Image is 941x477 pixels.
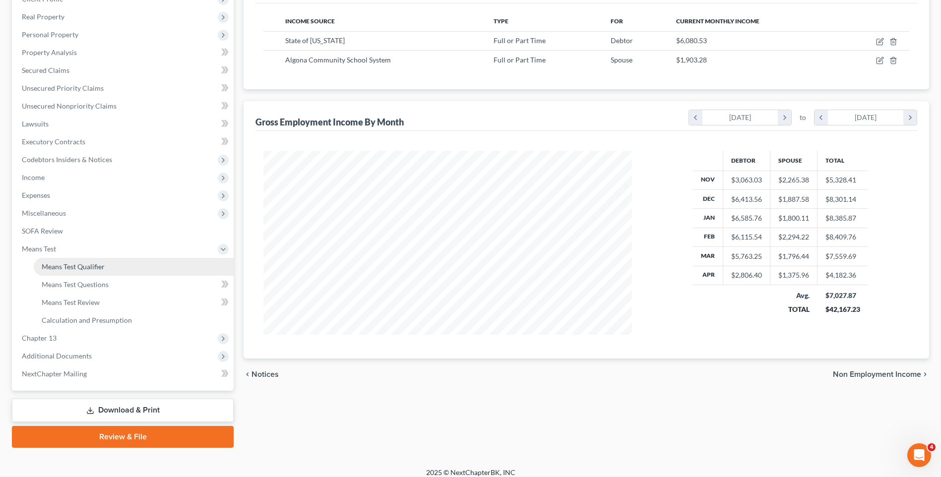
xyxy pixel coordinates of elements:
th: Jan [693,209,723,228]
div: $5,763.25 [731,251,762,261]
span: Chapter 13 [22,334,57,342]
span: Miscellaneous [22,209,66,217]
a: Property Analysis [14,44,234,61]
a: Lawsuits [14,115,234,133]
td: $8,385.87 [817,209,868,228]
th: Total [817,151,868,171]
span: Income Source [285,17,335,25]
span: Means Test Review [42,298,100,306]
div: [DATE] [828,110,904,125]
span: State of [US_STATE] [285,36,345,45]
div: $42,167.23 [825,304,860,314]
span: Means Test Qualifier [42,262,105,271]
div: $7,027.87 [825,291,860,300]
a: Unsecured Nonpriority Claims [14,97,234,115]
span: Full or Part Time [494,56,546,64]
iframe: Intercom live chat [907,443,931,467]
div: $1,796.44 [778,251,809,261]
div: $2,294.22 [778,232,809,242]
a: SOFA Review [14,222,234,240]
span: Algona Community School System [285,56,391,64]
i: chevron_right [778,110,791,125]
span: Codebtors Insiders & Notices [22,155,112,164]
span: SOFA Review [22,227,63,235]
th: Feb [693,228,723,246]
a: Review & File [12,426,234,448]
th: Nov [693,171,723,189]
th: Dec [693,189,723,208]
i: chevron_left [815,110,828,125]
span: 4 [928,443,936,451]
div: $2,265.38 [778,175,809,185]
a: Means Test Review [34,294,234,311]
span: Real Property [22,12,64,21]
a: Executory Contracts [14,133,234,151]
i: chevron_left [689,110,702,125]
a: Download & Print [12,399,234,422]
span: Full or Part Time [494,36,546,45]
div: $6,115.54 [731,232,762,242]
th: Mar [693,247,723,266]
span: Lawsuits [22,119,49,128]
span: Current Monthly Income [676,17,759,25]
i: chevron_right [903,110,917,125]
a: NextChapter Mailing [14,365,234,383]
div: [DATE] [702,110,778,125]
span: Spouse [611,56,632,64]
span: to [800,113,806,122]
td: $4,182.36 [817,266,868,285]
i: chevron_left [244,370,251,378]
span: $1,903.28 [676,56,707,64]
button: Non Employment Income chevron_right [833,370,929,378]
span: Means Test Questions [42,280,109,289]
a: Means Test Qualifier [34,258,234,276]
td: $7,559.69 [817,247,868,266]
div: $1,800.11 [778,213,809,223]
td: $8,409.76 [817,228,868,246]
i: chevron_right [921,370,929,378]
span: Property Analysis [22,48,77,57]
th: Spouse [770,151,817,171]
div: $6,585.76 [731,213,762,223]
a: Calculation and Presumption [34,311,234,329]
span: $6,080.53 [676,36,707,45]
div: $2,806.40 [731,270,762,280]
span: Personal Property [22,30,78,39]
div: TOTAL [778,304,810,314]
td: $8,301.14 [817,189,868,208]
span: Type [494,17,508,25]
a: Means Test Questions [34,276,234,294]
div: Avg. [778,291,810,300]
div: $1,375.96 [778,270,809,280]
div: $3,063.03 [731,175,762,185]
span: Expenses [22,191,50,199]
span: Means Test [22,244,56,253]
span: Notices [251,370,279,378]
span: Non Employment Income [833,370,921,378]
span: Additional Documents [22,352,92,360]
span: Income [22,173,45,181]
span: For [611,17,623,25]
span: Unsecured Nonpriority Claims [22,102,117,110]
span: Unsecured Priority Claims [22,84,104,92]
th: Debtor [723,151,770,171]
span: Executory Contracts [22,137,85,146]
span: Calculation and Presumption [42,316,132,324]
span: NextChapter Mailing [22,369,87,378]
td: $5,328.41 [817,171,868,189]
span: Debtor [611,36,633,45]
div: Gross Employment Income By Month [255,116,404,128]
th: Apr [693,266,723,285]
span: Secured Claims [22,66,69,74]
button: chevron_left Notices [244,370,279,378]
a: Secured Claims [14,61,234,79]
a: Unsecured Priority Claims [14,79,234,97]
div: $1,887.58 [778,194,809,204]
div: $6,413.56 [731,194,762,204]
